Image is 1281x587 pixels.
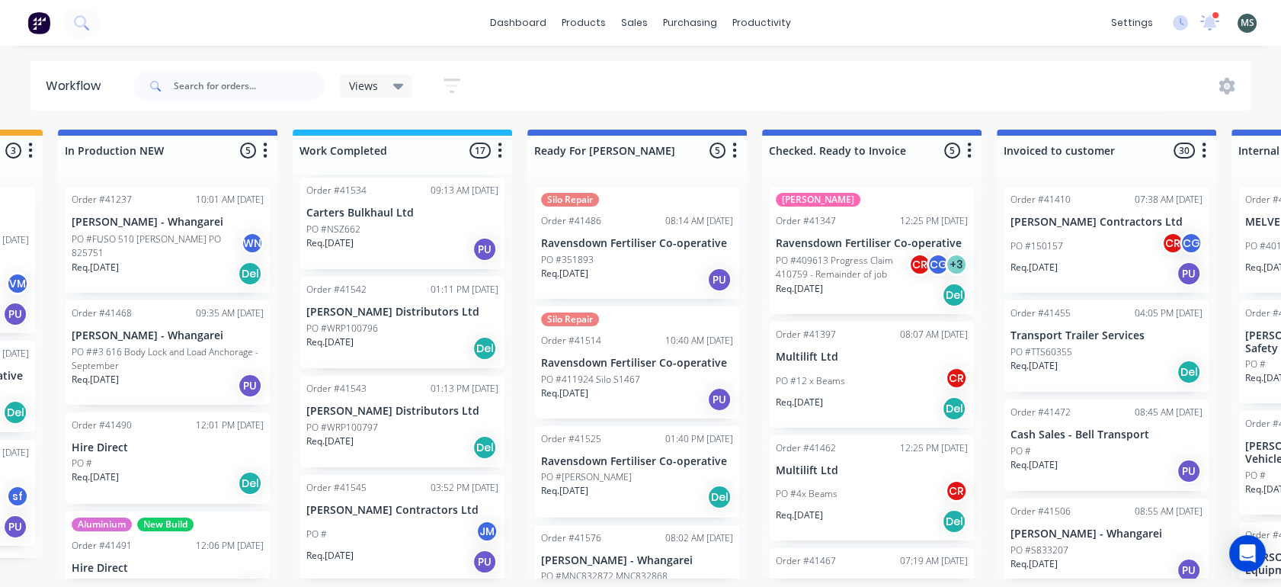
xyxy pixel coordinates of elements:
div: Order #41491 [72,539,132,553]
p: Ravensdown Fertiliser Co-operative [776,237,968,250]
div: Order #41486 [541,214,601,228]
div: Order #41347 [776,214,836,228]
div: New Build [137,518,194,531]
div: Del [472,336,497,361]
p: Req. [DATE] [1010,261,1058,274]
div: sales [613,11,655,34]
div: PU [3,515,27,539]
div: PU [3,302,27,326]
div: 03:52 PM [DATE] [431,481,498,495]
p: Ravensdown Fertiliser Co-operative [541,455,733,468]
p: [PERSON_NAME] - Whangarei [1010,528,1203,540]
div: 07:38 AM [DATE] [1135,193,1203,207]
input: Search for orders... [174,71,325,101]
div: Order #4146809:35 AM [DATE][PERSON_NAME] - WhangareiPO ##3 616 Body Lock and Load Anchorage - Sep... [66,300,270,405]
div: Order #4154201:11 PM [DATE][PERSON_NAME] Distributors LtdPO #WRP100796Req.[DATE]Del [300,277,504,368]
p: PO # [1245,469,1266,483]
div: Order #41462 [776,441,836,455]
p: PO #MNC832872 MNC832868 [541,569,668,583]
div: 12:25 PM [DATE] [900,441,968,455]
p: PO ##3 616 Body Lock and Load Anchorage - September [72,345,264,373]
p: Transport Trailer Services [1010,329,1203,342]
div: Order #41397 [776,328,836,342]
p: Carters Bulkhaul Ltd [306,207,498,220]
div: Order #41468 [72,306,132,320]
p: PO #NSZ662 [306,223,360,236]
p: Req. [DATE] [306,335,354,349]
p: [PERSON_NAME] - Whangarei [72,216,264,229]
p: PO # [1010,444,1031,458]
div: CR [945,480,968,502]
div: Order #41410 [1010,193,1071,207]
span: Views [349,78,378,94]
p: Req. [DATE] [541,484,588,498]
div: [PERSON_NAME]Order #4134712:25 PM [DATE]Ravensdown Fertiliser Co-operativePO #409613 Progress Cla... [770,187,974,314]
p: Req. [DATE] [541,267,588,281]
div: Del [942,396,966,421]
div: Order #41542 [306,283,367,297]
p: Req. [DATE] [306,435,354,448]
div: Order #4154503:52 PM [DATE][PERSON_NAME] Contractors LtdPO #JMReq.[DATE]PU [300,475,504,581]
div: productivity [725,11,799,34]
div: Order #4147208:45 AM [DATE]Cash Sales - Bell TransportPO #Req.[DATE]PU [1004,399,1209,491]
div: Order #41543 [306,382,367,396]
p: Cash Sales - Bell Transport [1010,428,1203,441]
div: 09:13 AM [DATE] [431,184,498,197]
div: Workflow [46,77,108,95]
div: Open Intercom Messenger [1229,535,1266,572]
div: PU [1177,459,1201,483]
div: Order #41514 [541,334,601,348]
div: Del [942,283,966,307]
div: 01:11 PM [DATE] [431,283,498,297]
p: [PERSON_NAME] Contractors Ltd [306,504,498,517]
div: Del [238,261,262,286]
p: Multilift Ltd [776,464,968,477]
div: Order #41576 [541,531,601,545]
div: 08:45 AM [DATE] [1135,406,1203,419]
div: 08:14 AM [DATE] [665,214,733,228]
div: [PERSON_NAME] [776,193,860,207]
div: Order #41237 [72,193,132,207]
div: Silo RepairOrder #4151410:40 AM [DATE]Ravensdown Fertiliser Co-operativePO #411924 Silo S1467Req.... [535,306,739,419]
p: PO #4x Beams [776,487,837,501]
div: products [554,11,613,34]
p: Req. [DATE] [776,282,823,296]
div: CR [1161,232,1184,255]
p: PO #12 x Beams [776,374,845,388]
div: CR [945,367,968,390]
div: 08:55 AM [DATE] [1135,505,1203,518]
div: 10:40 AM [DATE] [665,334,733,348]
div: 12:25 PM [DATE] [900,214,968,228]
p: PO #409613 Progress Claim 410759 - Remainder of job [776,254,908,281]
div: 12:01 PM [DATE] [196,419,264,432]
a: dashboard [482,11,554,34]
div: Silo Repair [541,313,599,326]
div: CG [927,253,950,276]
p: Ravensdown Fertiliser Co-operative [541,237,733,250]
div: CG [1180,232,1203,255]
div: 09:35 AM [DATE] [196,306,264,320]
p: Ravensdown Fertiliser Co-operative [541,357,733,370]
p: [PERSON_NAME] Distributors Ltd [306,405,498,418]
p: PO # [306,528,327,541]
p: [PERSON_NAME] Distributors Ltd [306,306,498,319]
div: 12:06 PM [DATE] [196,539,264,553]
p: PO #WRP100797 [306,421,378,435]
p: Hire Direct [72,562,264,575]
p: Req. [DATE] [306,236,354,250]
img: Factory [27,11,50,34]
div: 10:01 AM [DATE] [196,193,264,207]
p: Multilift Ltd [776,351,968,364]
div: Order #4146212:25 PM [DATE]Multilift LtdPO #4x BeamsCRReq.[DATE]Del [770,435,974,541]
div: Aluminium [72,518,132,531]
p: PO #351893 [541,253,594,267]
div: Order #4139708:07 AM [DATE]Multilift LtdPO #12 x BeamsCRReq.[DATE]Del [770,322,974,428]
div: PU [238,374,262,398]
p: PO # [1245,358,1266,371]
p: Req. [DATE] [72,261,119,274]
div: WN [241,232,264,255]
p: PO #[PERSON_NAME] [541,470,632,484]
div: Order #4123710:01 AM [DATE][PERSON_NAME] - WhangareiPO #FUSO 510 [PERSON_NAME] PO 825751WNReq.[DA... [66,187,270,293]
div: Order #4145504:05 PM [DATE]Transport Trailer ServicesPO #TTS60355Req.[DATE]Del [1004,300,1209,392]
div: 07:19 AM [DATE] [900,554,968,568]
